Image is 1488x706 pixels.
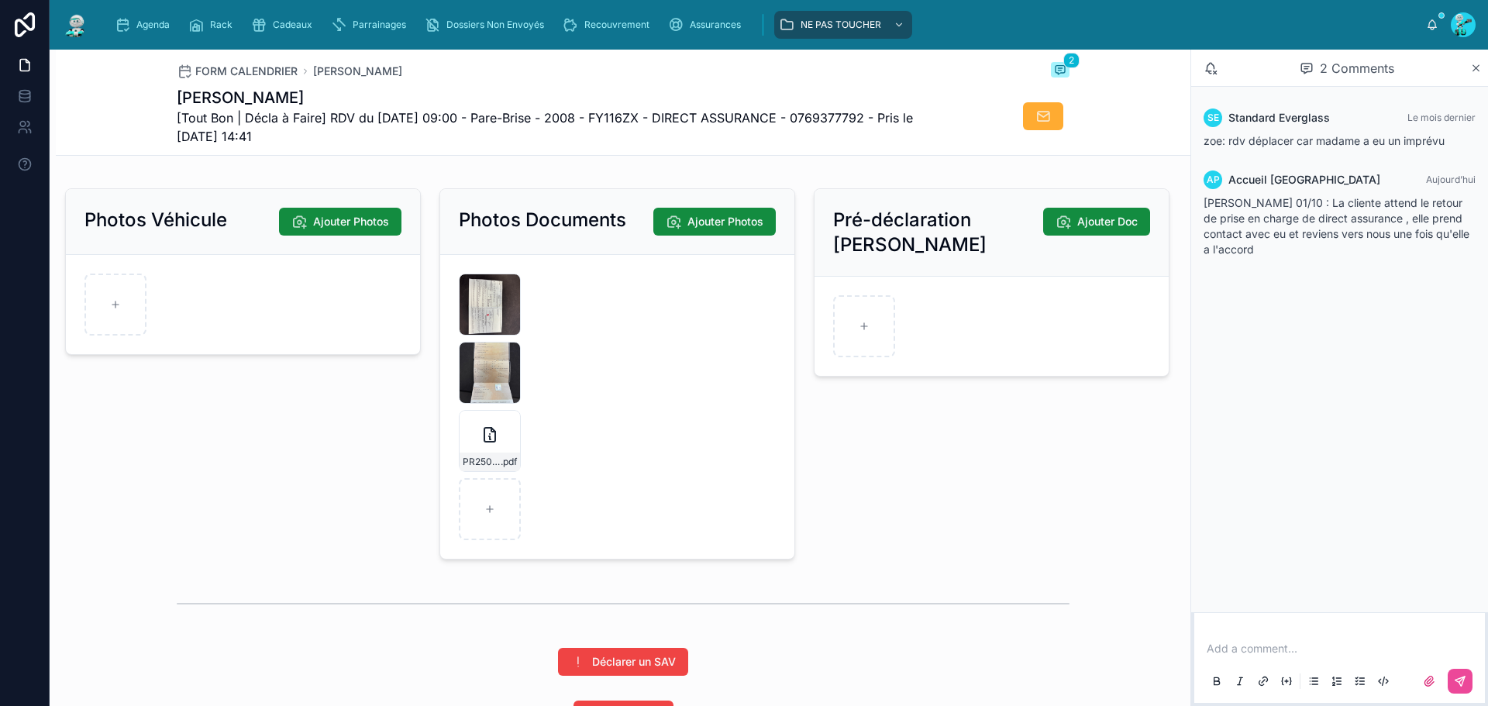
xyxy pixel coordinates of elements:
button: Ajouter Photos [653,208,776,236]
button: Ajouter Photos [279,208,401,236]
span: Standard Everglass [1228,110,1330,126]
span: PR2509-1810 [463,456,501,468]
a: NE PAS TOUCHER [774,11,912,39]
span: Déclarer un SAV [592,654,676,670]
a: Recouvrement [558,11,660,39]
button: 2 [1051,62,1069,81]
span: Agenda [136,19,170,31]
span: FORM CALENDRIER [195,64,298,79]
h2: Photos Véhicule [84,208,227,232]
button: Ajouter Doc [1043,208,1150,236]
span: Ajouter Photos [313,214,389,229]
a: Assurances [663,11,752,39]
span: Ajouter Photos [687,214,763,229]
a: FORM CALENDRIER [177,64,298,79]
h2: Photos Documents [459,208,626,232]
span: Ajouter Doc [1077,214,1138,229]
span: Dossiers Non Envoyés [446,19,544,31]
a: Agenda [110,11,181,39]
h1: [PERSON_NAME] [177,87,953,108]
span: Rack [210,19,232,31]
a: Cadeaux [246,11,323,39]
span: .pdf [501,456,517,468]
span: [Tout Bon | Décla à Faire] RDV du [DATE] 09:00 - Pare-Brise - 2008 - FY116ZX - DIRECT ASSURANCE -... [177,108,953,146]
span: Aujourd’hui [1426,174,1476,185]
img: App logo [62,12,90,37]
span: Recouvrement [584,19,649,31]
a: Parrainages [326,11,417,39]
h2: Pré-déclaration [PERSON_NAME] [833,208,1043,257]
span: [PERSON_NAME] 01/10 : La cliente attend le retour de prise en charge de direct assurance , elle p... [1204,196,1469,256]
a: [PERSON_NAME] [313,64,402,79]
span: 2 [1063,53,1080,68]
span: 2 Comments [1320,59,1394,77]
span: Parrainages [353,19,406,31]
span: Le mois dernier [1407,112,1476,123]
span: SE [1207,112,1219,124]
button: Déclarer un SAV [558,648,688,676]
span: Assurances [690,19,741,31]
span: Cadeaux [273,19,312,31]
span: zoe: rdv déplacer car madame a eu un imprévu [1204,134,1445,147]
span: NE PAS TOUCHER [801,19,881,31]
a: Rack [184,11,243,39]
a: Dossiers Non Envoyés [420,11,555,39]
span: AP [1207,174,1220,186]
div: scrollable content [102,8,1426,42]
span: Accueil [GEOGRAPHIC_DATA] [1228,172,1380,188]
